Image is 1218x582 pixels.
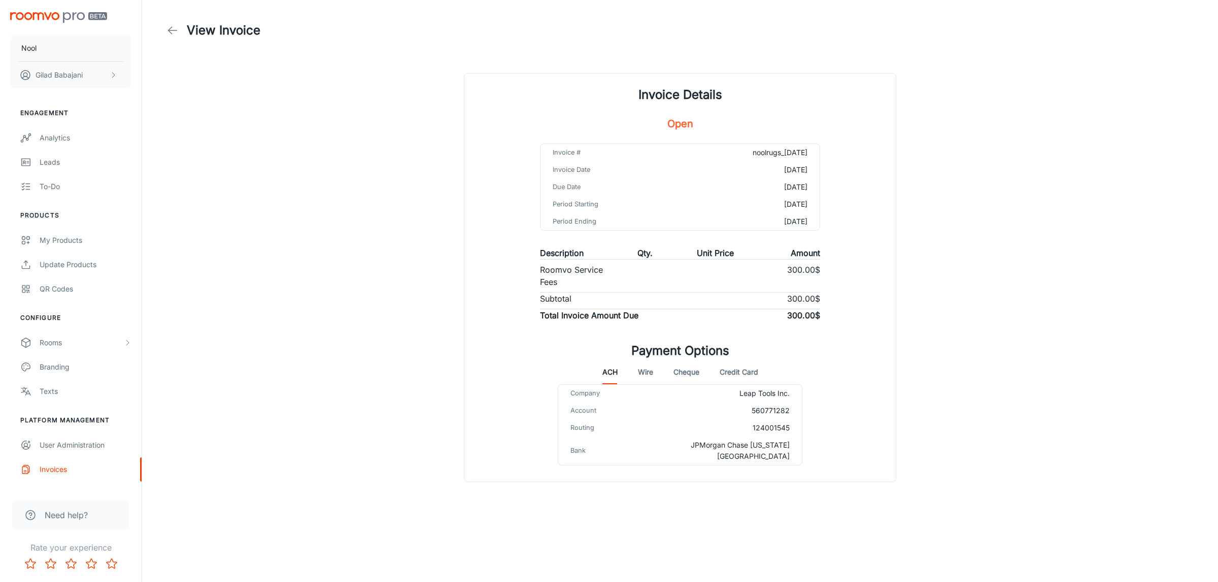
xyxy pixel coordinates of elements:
[639,437,802,465] td: JPMorgan Chase [US_STATE][GEOGRAPHIC_DATA]
[638,86,722,104] h1: Invoice Details
[558,385,639,402] td: Company
[631,342,729,360] h1: Payment Options
[639,385,802,402] td: Leap Tools Inc.
[540,178,686,196] td: Due Date
[10,12,107,23] img: Roomvo PRO Beta
[540,144,686,161] td: Invoice #
[686,196,820,213] td: [DATE]
[10,62,131,88] button: Gilad Babajani
[639,402,802,419] td: 560771282
[686,178,820,196] td: [DATE]
[40,337,123,348] div: Rooms
[40,386,131,397] div: Texts
[602,360,618,384] button: ACH
[686,213,820,230] td: [DATE]
[40,181,131,192] div: To-do
[540,293,571,305] p: Subtotal
[785,309,820,321] p: ‏300.00 ‏$
[639,419,802,437] td: 124001545
[558,402,639,419] td: Account
[558,437,639,465] td: Bank
[10,35,131,61] button: Nool
[36,69,83,81] p: Gilad Babajani
[21,43,37,54] p: Nool
[686,161,820,178] td: [DATE]
[697,247,734,259] p: Unit Price
[45,509,88,521] span: Need help?
[187,21,260,40] h1: View Invoice
[673,360,699,384] button: Cheque
[40,259,131,270] div: Update Products
[667,116,693,131] h5: Open
[540,247,584,259] p: Description
[40,283,131,295] div: QR Codes
[540,264,610,288] p: Roomvo Service Fees
[8,541,133,554] p: Rate your experience
[785,293,820,305] p: ‏300.00 ‏$
[40,361,131,373] div: Branding
[785,264,820,288] p: ‏300.00 ‏$
[40,132,131,143] div: Analytics
[540,309,638,321] p: Total Invoice Amount Due
[40,440,131,451] div: User Administration
[40,157,131,168] div: Leads
[540,196,686,213] td: Period Starting
[638,360,653,384] button: Wire
[540,161,686,178] td: Invoice Date
[540,213,686,230] td: Period Ending
[686,144,820,161] td: noolrugs_[DATE]
[558,419,639,437] td: Routing
[791,247,820,259] p: Amount
[40,464,131,475] div: Invoices
[40,235,131,246] div: My Products
[720,360,758,384] button: Credit Card
[637,247,653,259] p: Qty.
